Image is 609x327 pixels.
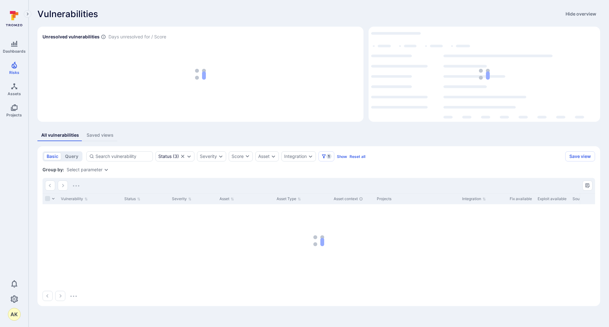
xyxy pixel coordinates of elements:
[158,154,179,159] div: ( 3 )
[369,27,600,122] div: Top integrations by vulnerabilities
[158,154,172,159] div: Status
[8,91,21,96] span: Assets
[258,154,270,159] button: Asset
[284,154,307,159] button: Integration
[582,180,593,191] button: Manage columns
[180,154,185,159] button: Clear selection
[108,34,166,40] span: Days unresolved for / Score
[70,296,77,297] img: Loading...
[67,167,102,172] button: Select parameter
[6,113,22,117] span: Projects
[43,167,64,173] span: Group by:
[55,291,65,301] button: Go to the next page
[229,151,253,161] button: Score
[45,196,50,201] span: Select all rows
[200,154,217,159] button: Severity
[573,196,606,201] button: Sort by Source filename
[538,196,567,202] div: Exploit available
[104,167,109,172] button: Expand dropdown
[61,196,88,201] button: Sort by Vulnerability
[8,308,21,321] div: Arun Kundu
[308,154,313,159] button: Expand dropdown
[67,167,109,172] div: grouping parameters
[172,196,192,201] button: Sort by Severity
[271,154,276,159] button: Expand dropdown
[95,153,150,160] input: Search vulnerability
[326,154,331,159] span: 1
[37,9,98,19] span: Vulnerabilities
[337,154,347,159] button: Show
[158,154,179,159] button: Status(3)
[462,196,486,201] button: Sort by Integration
[187,154,192,159] button: Expand dropdown
[371,29,598,119] div: loading spinner
[218,154,223,159] button: Expand dropdown
[377,196,457,202] div: Projects
[101,34,106,40] span: Number of vulnerabilities in status ‘Open’ ‘Triaged’ and ‘In process’ divided by score and scanne...
[43,34,100,40] h2: Unresolved vulnerabilities
[25,11,30,17] i: Expand navigation menu
[318,151,334,161] button: Filters
[510,196,533,202] div: Fix available
[62,153,81,160] button: query
[44,153,61,160] button: basic
[58,180,68,191] button: Go to the next page
[562,9,600,19] button: Hide overview
[359,197,363,201] div: Automatically discovered context associated with the asset
[124,196,141,201] button: Sort by Status
[73,185,79,186] img: Loading...
[277,196,301,201] button: Sort by Asset Type
[350,154,365,159] button: Reset all
[9,70,19,75] span: Risks
[8,308,21,321] button: AK
[87,132,114,138] div: Saved views
[334,196,372,202] div: Asset context
[24,10,31,18] button: Expand navigation menu
[565,151,595,161] button: Save view
[43,291,53,301] button: Go to the previous page
[232,153,244,160] div: Score
[219,196,234,201] button: Sort by Asset
[479,69,490,80] img: Loading...
[37,129,600,141] div: assets tabs
[3,49,26,54] span: Dashboards
[41,132,79,138] div: All vulnerabilities
[45,180,55,191] button: Go to the previous page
